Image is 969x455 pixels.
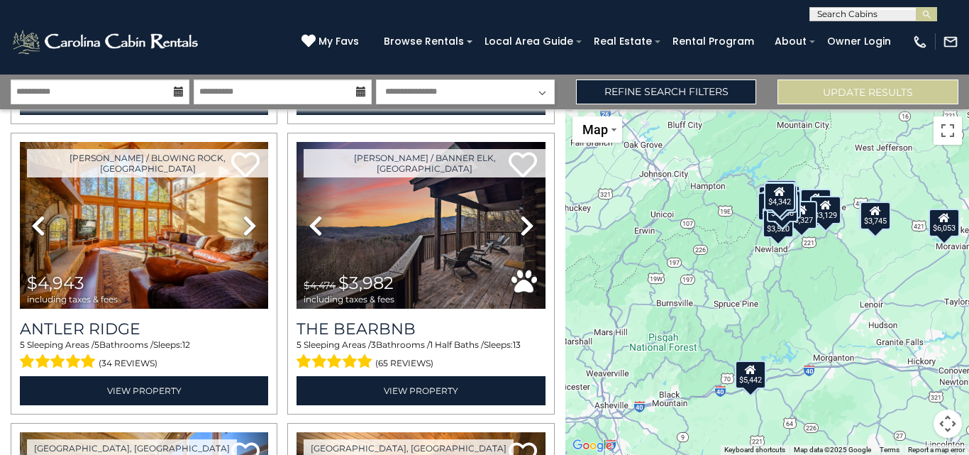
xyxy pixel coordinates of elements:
a: Rental Program [665,31,761,53]
div: $3,745 [860,202,891,230]
div: Sleeping Areas / Bathrooms / Sleeps: [20,339,268,373]
div: $2,088 [768,194,799,222]
img: White-1-2.png [11,28,202,56]
span: Map [582,122,608,137]
a: [PERSON_NAME] / Banner Elk, [GEOGRAPHIC_DATA] [304,149,545,177]
span: My Favs [319,34,359,49]
a: Open this area in Google Maps (opens a new window) [569,437,616,455]
div: $3,327 [787,200,818,229]
span: 12 [182,339,190,350]
span: 5 [20,339,25,350]
img: mail-regular-white.png [943,34,958,50]
a: Browse Rentals [377,31,471,53]
a: Report a map error [908,446,965,454]
div: $2,997 [765,181,797,209]
a: Owner Login [820,31,898,53]
div: $4,398 [801,189,832,217]
div: $3,520 [763,209,794,238]
div: $2,836 [758,192,790,220]
img: thumbnail_163977593.jpeg [297,142,545,309]
span: $3,982 [338,273,394,293]
button: Keyboard shortcuts [724,445,785,455]
a: View Property [20,376,268,405]
button: Change map style [572,116,622,143]
button: Toggle fullscreen view [934,116,962,145]
div: Sleeping Areas / Bathrooms / Sleeps: [297,339,545,373]
span: 5 [94,339,99,350]
span: 1 Half Baths / [430,339,484,350]
a: [PERSON_NAME] / Blowing Rock, [GEOGRAPHIC_DATA] [27,149,268,177]
a: Terms [880,446,899,454]
div: $3,129 [810,196,841,224]
span: $4,474 [304,279,336,292]
a: About [768,31,814,53]
span: 13 [513,339,521,350]
a: The Bearbnb [297,319,545,339]
a: Antler Ridge [20,319,268,339]
span: (34 reviews) [99,354,157,373]
button: Update Results [777,80,958,104]
span: including taxes & fees [304,295,394,304]
a: Local Area Guide [477,31,580,53]
a: Refine Search Filters [576,80,757,104]
button: Map camera controls [934,410,962,438]
span: (65 reviews) [375,354,433,373]
a: View Property [297,376,545,405]
div: $5,338 [766,185,797,213]
div: $3,859 [766,180,797,208]
span: Map data ©2025 Google [794,446,871,454]
div: $5,442 [736,360,767,388]
div: $2,460 [763,208,794,236]
div: $6,053 [929,208,960,236]
span: including taxes & fees [27,295,118,304]
span: 3 [371,339,376,350]
span: $4,943 [27,273,84,293]
a: My Favs [301,34,362,50]
div: $4,342 [765,182,796,210]
img: thumbnail_163267178.jpeg [20,142,268,309]
a: Real Estate [587,31,659,53]
img: Google [569,437,616,455]
img: phone-regular-white.png [912,34,928,50]
span: 5 [297,339,301,350]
